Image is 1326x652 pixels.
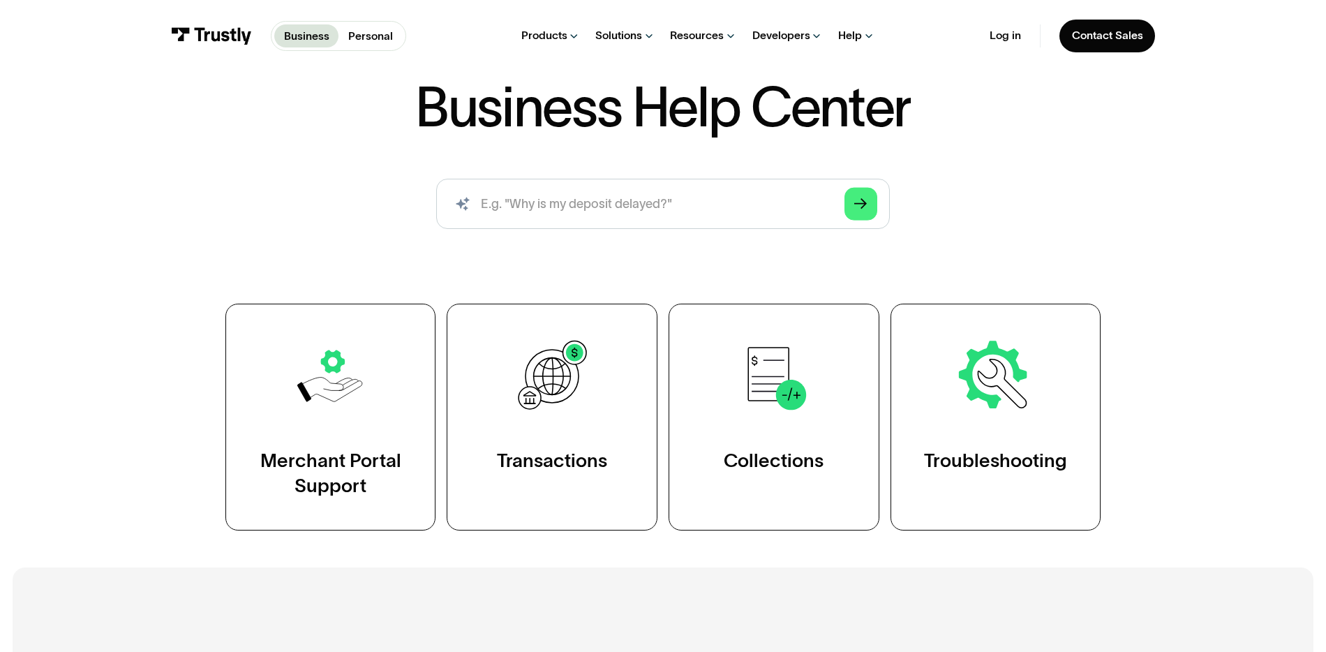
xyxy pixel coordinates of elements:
[338,24,402,47] a: Personal
[348,28,393,45] p: Personal
[415,80,911,135] h1: Business Help Center
[274,24,338,47] a: Business
[436,179,889,229] form: Search
[595,29,642,43] div: Solutions
[521,29,567,43] div: Products
[990,29,1021,43] a: Log in
[436,179,889,229] input: search
[497,448,607,473] div: Transactions
[225,304,436,530] a: Merchant Portal Support
[447,304,657,530] a: Transactions
[669,304,879,530] a: Collections
[724,448,824,473] div: Collections
[670,29,724,43] div: Resources
[171,27,252,45] img: Trustly Logo
[258,448,404,498] div: Merchant Portal Support
[1072,29,1143,43] div: Contact Sales
[838,29,862,43] div: Help
[1059,20,1156,52] a: Contact Sales
[284,28,329,45] p: Business
[891,304,1101,530] a: Troubleshooting
[924,448,1067,473] div: Troubleshooting
[752,29,810,43] div: Developers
